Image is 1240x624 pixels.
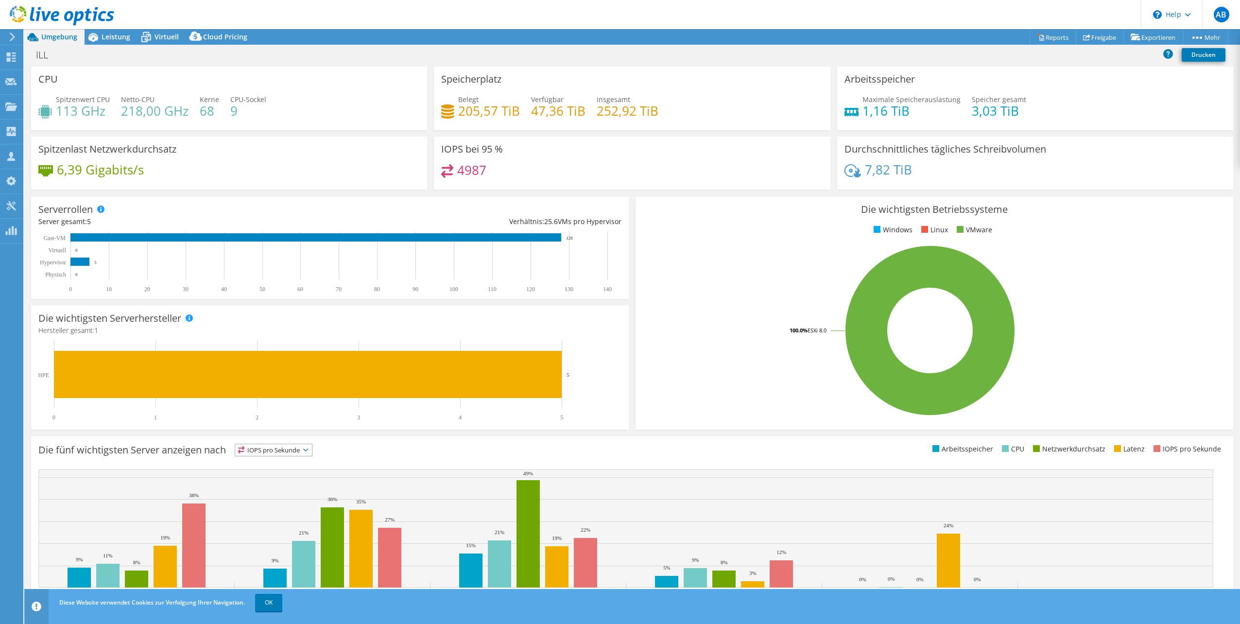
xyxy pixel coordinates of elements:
[1112,444,1145,454] li: Latenz
[567,372,569,378] text: 5
[663,565,671,571] text: 5%
[133,559,140,565] text: 8%
[1031,444,1105,454] li: Netzwerkdurchsatz
[1183,30,1228,45] a: Mehr
[38,325,621,336] h4: Hersteller gesamt:
[200,105,219,116] h4: 68
[1153,10,1162,19] svg: \n
[41,32,77,41] span: Umgebung
[972,105,1026,116] h4: 3,03 TiB
[32,50,63,60] h1: ILL
[59,598,245,607] span: Diese Website verwendet Cookies zur Verfolgung Ihrer Navigation.
[1151,444,1221,454] li: IOPS pro Sekunde
[862,105,961,116] h4: 1,16 TiB
[597,105,658,116] h4: 252,92 TiB
[221,286,227,293] text: 40
[75,248,78,253] text: 0
[944,522,953,528] text: 24%
[106,286,112,293] text: 10
[75,272,78,277] text: 0
[38,372,49,379] text: HPE
[597,95,630,104] span: Insgesamt
[888,576,895,582] text: 0%
[565,286,573,293] text: 130
[330,216,621,227] div: Verhältnis: VMs pro Hypervisor
[581,527,590,533] text: 22%
[862,95,961,104] span: Maximale Speicherauslastung
[1182,48,1225,62] a: Drucken
[200,95,219,104] span: Kerne
[999,444,1024,454] li: CPU
[603,286,612,293] text: 140
[94,260,97,265] text: 5
[45,271,66,278] text: Physisch
[189,492,199,498] text: 38%
[102,32,130,41] span: Leistung
[121,105,189,116] h4: 218,00 GHz
[871,225,913,235] li: Windows
[449,286,458,293] text: 100
[230,105,266,116] h4: 9
[299,530,309,536] text: 21%
[457,165,486,175] h4: 4987
[930,444,993,454] li: Arbeitsspeicher
[972,95,1026,104] span: Speicher gesamt
[57,164,144,175] h4: 6,39 Gigabits/s
[844,144,1046,155] h3: Durchschnittliches tägliches Schreibvolumen
[374,286,380,293] text: 80
[1030,30,1076,45] a: Reports
[523,470,533,476] text: 49%
[38,144,176,155] h3: Spitzenlast Netzwerkdurchsatz
[544,217,558,226] span: 25.6
[459,414,462,421] text: 4
[643,204,1226,215] h3: Die wichtigsten Betriebssysteme
[52,414,55,421] text: 0
[488,286,497,293] text: 110
[790,327,808,334] tspan: 100.0%
[255,594,282,611] a: OK
[458,105,520,116] h4: 205,57 TiB
[154,414,157,421] text: 1
[865,164,912,175] h4: 7,82 TiB
[776,549,786,555] text: 12%
[385,517,395,522] text: 27%
[56,105,110,116] h4: 113 GHz
[256,414,258,421] text: 2
[916,576,924,582] text: 0%
[56,95,110,104] span: Spitzenwert CPU
[38,216,330,227] div: Server gesamt:
[566,236,573,241] text: 128
[94,326,98,335] span: 1
[441,144,503,155] h3: IOPS bei 95 %
[357,414,360,421] text: 3
[40,259,66,266] text: Hypervisor
[808,327,827,334] tspan: ESXi 8.0
[466,542,476,548] text: 15%
[203,32,247,41] span: Cloud Pricing
[526,286,535,293] text: 120
[954,225,992,235] li: VMware
[441,74,501,85] h3: Speicherplatz
[327,496,337,502] text: 36%
[38,74,58,85] h3: CPU
[103,553,113,558] text: 11%
[413,286,418,293] text: 90
[76,556,83,562] text: 9%
[919,225,948,235] li: Linux
[495,529,504,535] text: 21%
[356,499,366,504] text: 35%
[48,247,66,254] text: Virtuell
[183,286,189,293] text: 30
[69,286,72,293] text: 0
[121,95,155,104] span: Netto-CPU
[38,204,93,215] h3: Serverrollen
[560,414,563,421] text: 5
[160,535,170,540] text: 19%
[235,444,312,456] span: IOPS pro Sekunde
[1076,30,1124,45] a: Freigabe
[531,95,564,104] span: Verfügbar
[974,576,981,582] text: 0%
[552,535,562,541] text: 19%
[531,105,586,116] h4: 47,36 TiB
[1214,7,1229,22] span: AB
